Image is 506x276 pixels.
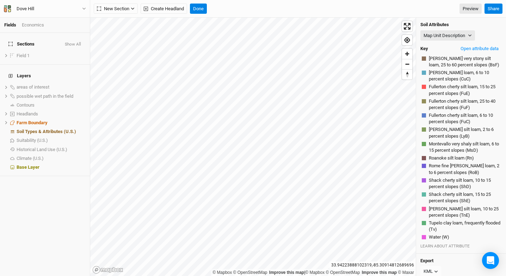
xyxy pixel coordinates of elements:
div: LEARN ABOUT ATTRIBUTE [420,243,502,249]
div: Field 1 [17,53,86,59]
span: Fullerton cherty silt loam, 25 to 40 percent slopes (FuF) [429,98,500,111]
div: Climate (U.S.) [17,156,86,161]
span: Field 1 [17,53,30,58]
button: Done [190,4,207,14]
div: Headlands [17,111,86,117]
div: Farm Boundary [17,120,86,126]
div: Historical Land Use (U.S.) [17,147,86,152]
div: Open Intercom Messenger [482,252,499,269]
button: Reset bearing to north [402,69,412,79]
span: Historical Land Use (U.S.) [17,147,67,152]
a: OpenStreetMap [233,270,267,275]
span: Rome fine [PERSON_NAME] loam, 2 to 6 percent slopes (RoB) [429,163,500,175]
div: Dove Hill [17,5,34,12]
a: OpenStreetMap [326,270,360,275]
span: Soil Types & Attributes (U.S.) [17,129,76,134]
div: possible wet path in the field [17,94,86,99]
h4: Export [420,258,502,264]
span: Fullerton cherty silt loam, 15 to 25 percent slopes (FuE) [429,84,500,96]
span: [PERSON_NAME] loam, 6 to 10 percent slopes (CuC) [429,70,500,82]
canvas: Map [90,18,416,276]
button: New Section [94,4,138,14]
span: areas of interest [17,84,49,90]
span: Farm Boundary [17,120,48,125]
h4: Layers [4,69,86,83]
span: Roanoke silt loam (Rn) [429,155,474,161]
div: areas of interest [17,84,86,90]
span: Fullerton cherty silt loam, 6 to 10 percent slopes (FuC) [429,112,500,125]
div: Suitability (U.S.) [17,138,86,143]
span: Headlands [17,111,38,116]
a: Mapbox logo [92,266,123,274]
a: Preview [459,4,482,14]
button: Zoom out [402,59,412,69]
a: Improve this map [269,270,304,275]
span: Water (W) [429,234,449,240]
a: Maxar [398,270,414,275]
span: Shack cherty silt loam, 15 to 25 percent slopes (ShE) [429,191,500,204]
h4: Soil Attributes [420,22,502,28]
div: | [212,269,414,276]
span: Base Layer [17,164,39,170]
span: Montevallo very shaly silt loam, 6 to 15 percent slopes (MsD) [429,141,500,154]
button: Open attribute data [457,43,502,54]
div: Contours [17,102,86,108]
div: Economics [22,22,44,28]
button: Create Headland [141,4,187,14]
div: Base Layer [17,164,86,170]
a: Improve this map [362,270,397,275]
button: Share [485,4,502,14]
span: Sections [8,41,35,47]
span: Shack cherty silt loam, 10 to 15 percent slopes (ShD) [429,177,500,190]
a: Mapbox [212,270,232,275]
a: Mapbox [305,270,325,275]
span: Tupelo clay loam, frequently flooded (Tv) [429,220,500,233]
span: Climate (U.S.) [17,156,44,161]
button: Show All [64,42,81,47]
button: Zoom in [402,49,412,59]
span: [PERSON_NAME] very stony silt loam, 25 to 60 percent slopes (BsF) [429,55,500,68]
div: KML [424,268,433,275]
span: [PERSON_NAME] silt loam, 2 to 6 percent slopes (LyB) [429,126,500,139]
div: 33.94223888102319 , -85.30914812689696 [329,262,416,269]
span: possible wet path in the field [17,94,73,99]
button: Enter fullscreen [402,21,412,31]
div: Soil Types & Attributes (U.S.) [17,129,86,134]
button: Map Unit Description [420,30,475,41]
span: Contours [17,102,35,108]
span: [PERSON_NAME] silt loam, 10 to 25 percent slopes (TnE) [429,206,500,218]
a: Fields [4,22,16,28]
span: New Section [97,5,129,12]
button: Find my location [402,35,412,45]
button: Dove Hill [4,5,86,13]
h4: Key [420,46,428,52]
span: Suitability (U.S.) [17,138,48,143]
